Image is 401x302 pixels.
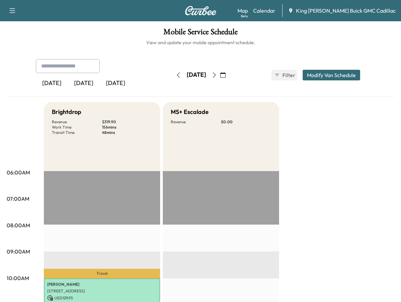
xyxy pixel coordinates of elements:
img: Curbee Logo [185,6,217,15]
button: Filter [271,70,297,80]
span: King [PERSON_NAME] Buick GMC Cadillac [296,7,396,15]
div: [DATE] [100,76,132,91]
h5: Brightdrop [52,107,81,117]
p: 06:00AM [7,168,30,176]
p: Work Time [52,125,102,130]
p: USD 129.95 [47,295,157,301]
p: 07:00AM [7,195,29,203]
p: [STREET_ADDRESS] [47,288,157,294]
a: Calendar [253,7,275,15]
p: 08:00AM [7,221,30,229]
p: $ 0.00 [221,119,271,125]
p: [PERSON_NAME] [47,282,157,287]
p: $ 319.90 [102,119,152,125]
p: Revenue [52,119,102,125]
h6: View and update your mobile appointment schedule. [7,39,394,46]
div: [DATE] [187,71,206,79]
h5: MS+ Escalade [171,107,209,117]
a: MapBeta [238,7,248,15]
p: 09:00AM [7,248,30,255]
h1: Mobile Service Schedule [7,28,394,39]
p: 10:00AM [7,274,29,282]
div: [DATE] [36,76,68,91]
p: 48 mins [102,130,152,135]
div: [DATE] [68,76,100,91]
span: Filter [282,71,294,79]
p: Revenue [171,119,221,125]
div: Beta [241,14,248,19]
p: 156 mins [102,125,152,130]
button: Modify Van Schedule [303,70,360,80]
p: Travel [44,269,160,278]
p: Transit Time [52,130,102,135]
